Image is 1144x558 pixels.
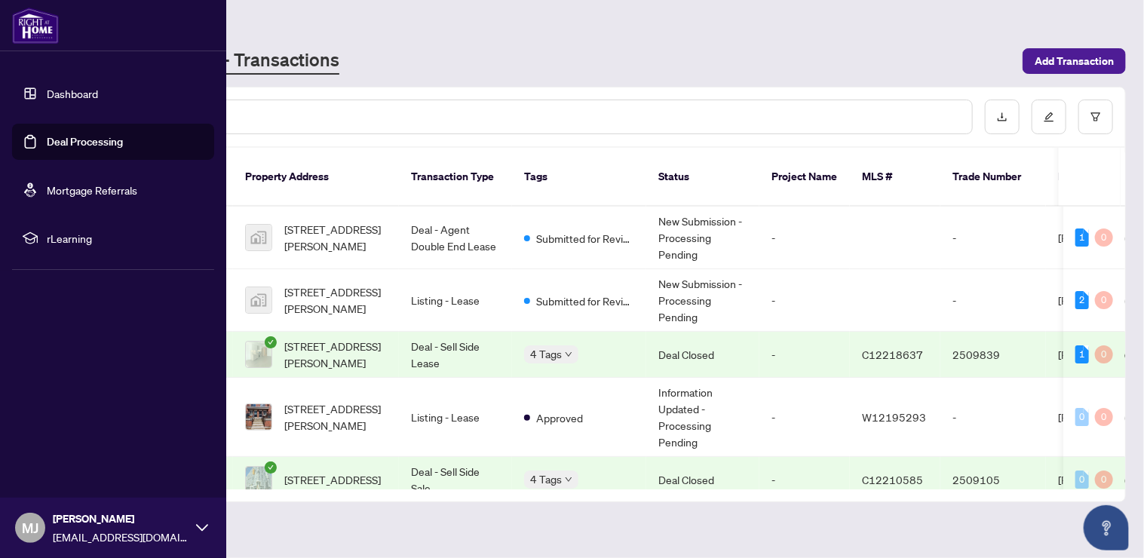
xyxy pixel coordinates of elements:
td: - [940,207,1046,269]
img: thumbnail-img [246,404,271,430]
span: rLearning [47,230,204,247]
span: [STREET_ADDRESS][PERSON_NAME] [284,400,387,434]
td: 2509839 [940,332,1046,378]
td: Deal Closed [646,457,759,503]
th: Project Name [759,148,850,207]
div: 1 [1075,345,1089,363]
td: - [940,378,1046,457]
a: Deal Processing [47,135,123,149]
td: - [759,269,850,332]
span: check-circle [265,461,277,474]
span: check-circle [265,336,277,348]
span: Submitted for Review [536,230,634,247]
div: 0 [1095,228,1113,247]
td: New Submission - Processing Pending [646,269,759,332]
td: - [759,332,850,378]
th: Transaction Type [399,148,512,207]
td: Information Updated - Processing Pending [646,378,759,457]
th: Tags [512,148,646,207]
div: 0 [1095,471,1113,489]
span: [STREET_ADDRESS] [284,471,381,488]
span: [STREET_ADDRESS][PERSON_NAME] [284,338,387,371]
span: download [997,112,1008,122]
span: filter [1090,112,1101,122]
div: 1 [1075,228,1089,247]
a: Mortgage Referrals [47,183,137,197]
span: 4 Tags [530,345,562,363]
button: edit [1032,100,1066,134]
td: - [759,457,850,503]
span: down [565,476,572,483]
div: 2 [1075,291,1089,309]
button: filter [1078,100,1113,134]
span: Add Transaction [1035,49,1114,73]
span: edit [1044,112,1054,122]
td: Deal - Sell Side Lease [399,332,512,378]
button: download [985,100,1020,134]
td: Listing - Lease [399,378,512,457]
button: Open asap [1084,505,1129,550]
span: [EMAIL_ADDRESS][DOMAIN_NAME] [53,529,189,545]
span: [STREET_ADDRESS][PERSON_NAME] [284,221,387,254]
div: 0 [1075,408,1089,426]
th: MLS # [850,148,940,207]
td: 2509105 [940,457,1046,503]
td: Deal - Agent Double End Lease [399,207,512,269]
span: [PERSON_NAME] [53,510,189,527]
span: [STREET_ADDRESS][PERSON_NAME] [284,284,387,317]
td: Deal - Sell Side Sale [399,457,512,503]
div: 0 [1095,408,1113,426]
img: thumbnail-img [246,225,271,250]
th: Property Address [233,148,399,207]
th: Trade Number [940,148,1046,207]
span: down [565,351,572,358]
td: Listing - Lease [399,269,512,332]
button: Add Transaction [1023,48,1126,74]
th: Status [646,148,759,207]
div: 0 [1095,291,1113,309]
img: logo [12,8,59,44]
img: thumbnail-img [246,467,271,492]
div: 0 [1095,345,1113,363]
span: C12218637 [862,348,923,361]
td: - [940,269,1046,332]
td: New Submission - Processing Pending [646,207,759,269]
span: W12195293 [862,410,926,424]
span: Approved [536,409,583,426]
span: 4 Tags [530,471,562,488]
td: Deal Closed [646,332,759,378]
span: Submitted for Review [536,293,634,309]
span: MJ [22,517,38,538]
span: C12210585 [862,473,923,486]
td: - [759,207,850,269]
div: 0 [1075,471,1089,489]
td: - [759,378,850,457]
a: Dashboard [47,87,98,100]
img: thumbnail-img [246,287,271,313]
img: thumbnail-img [246,342,271,367]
